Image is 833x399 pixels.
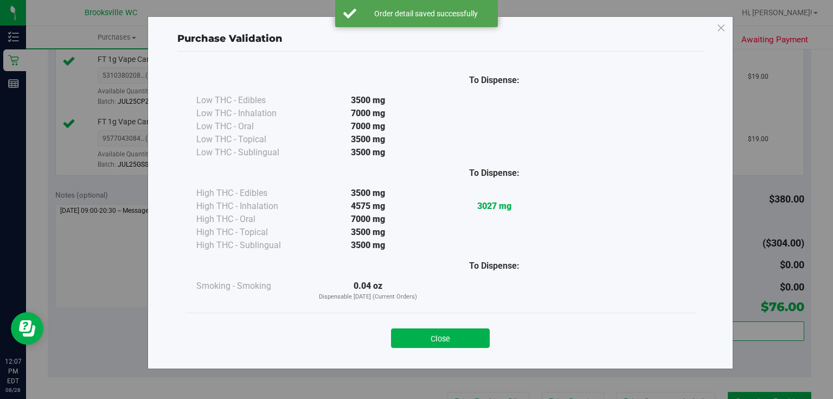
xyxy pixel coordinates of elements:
div: Smoking - Smoking [196,280,305,293]
p: Dispensable [DATE] (Current Orders) [305,293,431,302]
span: Purchase Validation [177,33,283,45]
div: 0.04 oz [305,280,431,302]
div: 3500 mg [305,239,431,252]
div: 4575 mg [305,200,431,213]
strong: 3027 mg [477,201,511,211]
div: To Dispense: [431,259,558,273]
div: 3500 mg [305,146,431,159]
iframe: Resource center [11,312,43,345]
div: High THC - Inhalation [196,200,305,213]
div: 3500 mg [305,133,431,146]
div: To Dispense: [431,74,558,87]
div: Low THC - Edibles [196,94,305,107]
div: 3500 mg [305,226,431,239]
div: To Dispense: [431,167,558,180]
div: Low THC - Oral [196,120,305,133]
div: Low THC - Topical [196,133,305,146]
button: Close [391,328,490,348]
div: High THC - Topical [196,226,305,239]
div: 7000 mg [305,120,431,133]
div: Order detail saved successfully [362,8,490,19]
div: Low THC - Sublingual [196,146,305,159]
div: 7000 mg [305,213,431,226]
div: High THC - Oral [196,213,305,226]
div: High THC - Edibles [196,187,305,200]
div: Low THC - Inhalation [196,107,305,120]
div: 3500 mg [305,187,431,200]
div: 7000 mg [305,107,431,120]
div: High THC - Sublingual [196,239,305,252]
div: 3500 mg [305,94,431,107]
